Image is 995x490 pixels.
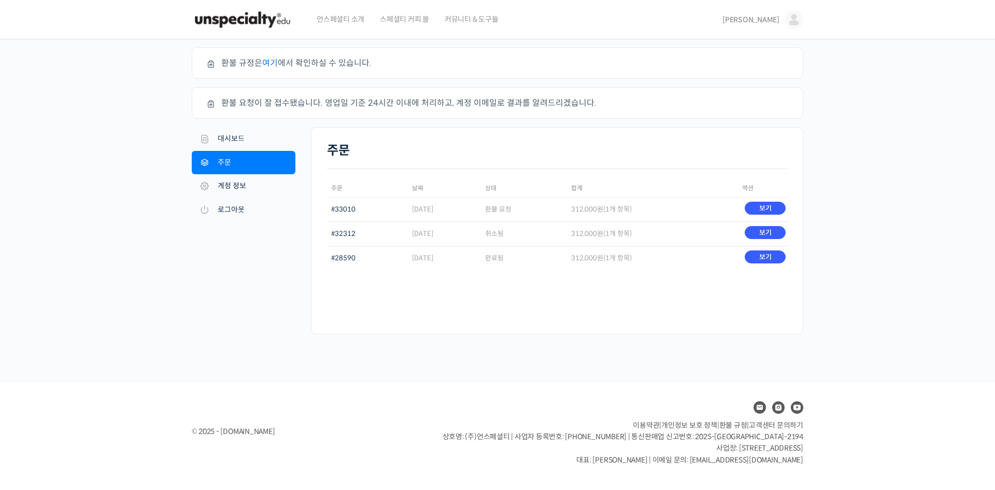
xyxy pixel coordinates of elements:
[192,127,295,151] a: 대시보드
[331,254,356,262] a: #28590
[192,151,295,175] a: 주문
[633,421,659,430] a: 이용약관
[722,15,779,24] span: [PERSON_NAME]
[327,143,787,158] h2: 주문
[443,419,803,466] p: | | | 상호명: (주)언스페셜티 | 사업자 등록번호: [PHONE_NUMBER] | 통신판매업 신고번호: 2025-[GEOGRAPHIC_DATA]-2194 사업장: [ST...
[485,184,496,192] span: 상태
[481,221,567,246] td: 취소됨
[661,421,717,430] a: 개인정보 보호 정책
[745,250,786,263] a: 보기
[192,174,295,198] a: 계정 정보
[262,58,278,68] a: 여기
[412,184,423,192] span: 날짜
[412,205,433,214] time: [DATE]
[481,197,567,221] td: 환불 요청
[571,184,582,192] span: 합계
[192,198,295,222] a: 로그아웃
[221,96,786,110] li: 환불 요청이 잘 접수됐습니다. 영업일 기준 24시간 이내에 처리하고, 계정 이메일로 결과를 알려드리겠습니다.
[571,205,603,214] span: 312,000
[412,229,433,238] time: [DATE]
[567,246,738,270] td: (1개 항목)
[412,254,433,262] time: [DATE]
[221,56,786,70] li: 환불 규정은 에서 확인하실 수 있습니다.
[745,202,786,215] a: 보기
[749,421,803,430] span: 고객센터 문의하기
[597,205,603,214] span: 원
[745,226,786,239] a: 보기
[719,421,747,430] a: 환불 규정
[331,229,356,238] a: #32312
[192,425,417,439] div: © 2025 - [DOMAIN_NAME]
[571,254,603,262] span: 312,000
[571,229,603,238] span: 312,000
[597,229,603,238] span: 원
[567,221,738,246] td: (1개 항목)
[331,184,343,192] span: 주문
[742,184,754,192] span: 액션
[567,197,738,221] td: (1개 항목)
[481,246,567,270] td: 완료됨
[597,254,603,262] span: 원
[331,205,356,214] a: #33010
